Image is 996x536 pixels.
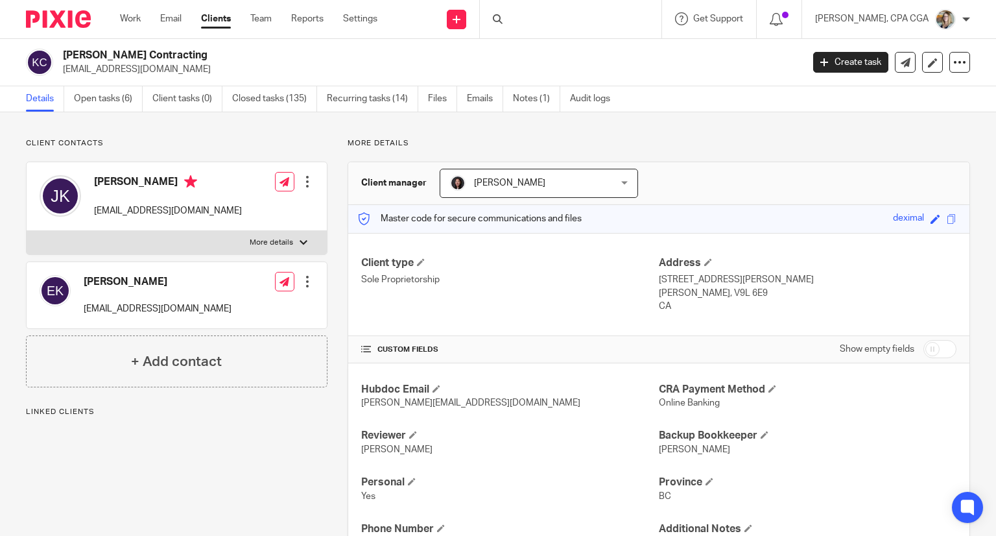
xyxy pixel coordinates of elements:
[935,9,956,30] img: Chrissy%20McGale%20Bio%20Pic%201.jpg
[361,398,580,408] span: [PERSON_NAME][EMAIL_ADDRESS][DOMAIN_NAME]
[74,86,143,112] a: Open tasks (6)
[361,256,659,270] h4: Client type
[131,352,222,372] h4: + Add contact
[232,86,317,112] a: Closed tasks (135)
[94,204,242,217] p: [EMAIL_ADDRESS][DOMAIN_NAME]
[361,429,659,443] h4: Reviewer
[659,492,671,501] span: BC
[26,138,327,149] p: Client contacts
[659,383,956,396] h4: CRA Payment Method
[343,12,377,25] a: Settings
[467,86,503,112] a: Emails
[659,287,956,300] p: [PERSON_NAME], V9L 6E9
[361,177,427,189] h3: Client manager
[513,86,560,112] a: Notes (1)
[358,212,582,225] p: Master code for secure communications and files
[361,345,659,355] h4: CUSTOM FIELDS
[152,86,222,112] a: Client tasks (0)
[94,175,242,191] h4: [PERSON_NAME]
[361,445,433,454] span: [PERSON_NAME]
[40,175,81,217] img: svg%3E
[348,138,970,149] p: More details
[361,476,659,489] h4: Personal
[659,522,956,536] h4: Additional Notes
[693,14,743,23] span: Get Support
[26,86,64,112] a: Details
[570,86,620,112] a: Audit logs
[63,63,794,76] p: [EMAIL_ADDRESS][DOMAIN_NAME]
[26,10,91,28] img: Pixie
[659,273,956,286] p: [STREET_ADDRESS][PERSON_NAME]
[815,12,929,25] p: [PERSON_NAME], CPA CGA
[26,49,53,76] img: svg%3E
[428,86,457,112] a: Files
[40,275,71,306] img: svg%3E
[184,175,197,188] i: Primary
[813,52,888,73] a: Create task
[250,238,293,248] p: More details
[160,12,182,25] a: Email
[659,476,956,489] h4: Province
[361,522,659,536] h4: Phone Number
[659,445,730,454] span: [PERSON_NAME]
[659,300,956,313] p: CA
[201,12,231,25] a: Clients
[659,398,720,408] span: Online Banking
[840,343,914,356] label: Show empty fields
[361,383,659,396] h4: Hubdoc Email
[361,492,375,501] span: Yes
[659,429,956,443] h4: Backup Bookkeeper
[84,275,231,289] h4: [PERSON_NAME]
[327,86,418,112] a: Recurring tasks (14)
[26,407,327,417] p: Linked clients
[361,273,659,286] p: Sole Proprietorship
[450,175,466,191] img: Lili%20square.jpg
[291,12,324,25] a: Reports
[659,256,956,270] h4: Address
[63,49,648,62] h2: [PERSON_NAME] Contracting
[474,178,545,188] span: [PERSON_NAME]
[893,212,924,226] div: deximal
[84,302,231,315] p: [EMAIL_ADDRESS][DOMAIN_NAME]
[120,12,141,25] a: Work
[250,12,272,25] a: Team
